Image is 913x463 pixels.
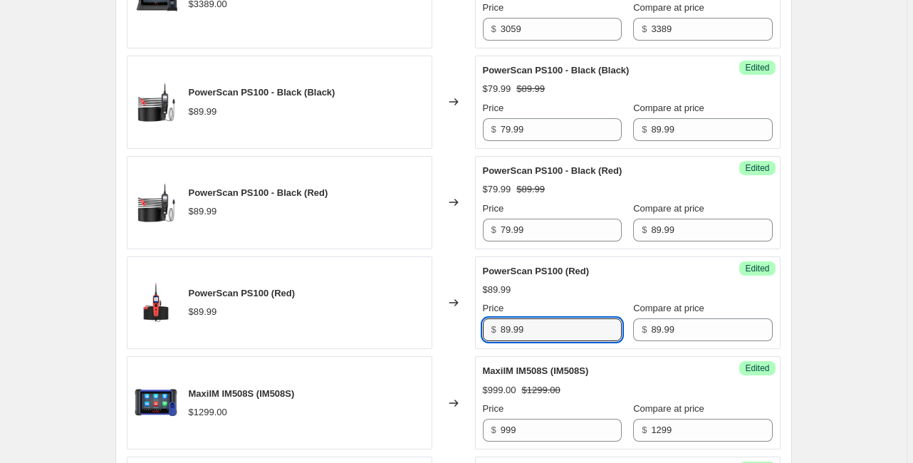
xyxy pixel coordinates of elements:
[633,303,704,313] span: Compare at price
[491,224,496,235] span: $
[522,383,560,397] strike: $1299.00
[189,388,295,399] span: MaxiIM IM508S (IM508S)
[189,204,217,219] div: $89.99
[483,365,589,376] span: MaxiIM IM508S (IM508S)
[189,305,217,319] div: $89.99
[189,187,328,198] span: PowerScan PS100 - Black (Red)
[642,425,647,435] span: $
[491,425,496,435] span: $
[483,65,630,76] span: PowerScan PS100 - Black (Black)
[135,181,177,224] img: PS100_80x.png
[483,2,504,13] span: Price
[135,281,177,324] img: PS100_80x.png
[483,403,504,414] span: Price
[642,224,647,235] span: $
[516,182,545,197] strike: $89.99
[135,382,177,425] img: IM508S_80x.png
[483,383,516,397] div: $999.00
[745,263,769,274] span: Edited
[745,62,769,73] span: Edited
[633,203,704,214] span: Compare at price
[491,24,496,34] span: $
[483,82,511,96] div: $79.99
[483,203,504,214] span: Price
[135,80,177,123] img: PS100_80x.png
[491,324,496,335] span: $
[491,124,496,135] span: $
[745,363,769,374] span: Edited
[642,324,647,335] span: $
[642,124,647,135] span: $
[642,24,647,34] span: $
[745,162,769,174] span: Edited
[189,405,227,420] div: $1299.00
[189,288,296,298] span: PowerScan PS100 (Red)
[483,303,504,313] span: Price
[483,165,622,176] span: PowerScan PS100 - Black (Red)
[483,266,590,276] span: PowerScan PS100 (Red)
[483,283,511,297] div: $89.99
[633,2,704,13] span: Compare at price
[483,103,504,113] span: Price
[483,182,511,197] div: $79.99
[189,105,217,119] div: $89.99
[633,103,704,113] span: Compare at price
[189,87,335,98] span: PowerScan PS100 - Black (Black)
[516,82,545,96] strike: $89.99
[633,403,704,414] span: Compare at price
